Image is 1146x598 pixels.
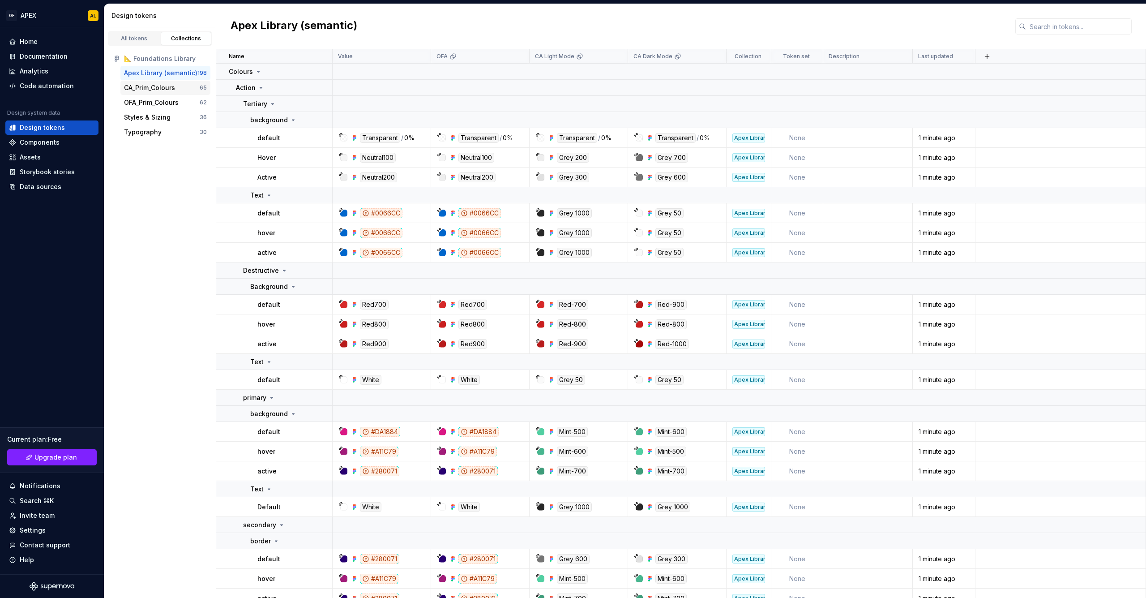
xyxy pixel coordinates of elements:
[913,173,975,182] div: 1 minute ago
[557,447,588,456] div: Mint-600
[20,138,60,147] div: Components
[360,554,399,564] div: #280071
[20,482,60,490] div: Notifications
[360,466,399,476] div: #280071
[633,53,672,60] p: CA Dark Mode
[124,98,179,107] div: OFA_Prim_Colours
[120,81,210,95] button: CA_Prim_Colours65
[257,173,277,182] p: Active
[243,393,266,402] p: primary
[783,53,810,60] p: Token set
[360,447,398,456] div: #A11C79
[732,248,765,257] div: Apex Library (semantic)
[771,243,823,262] td: None
[458,319,487,329] div: Red800
[732,153,765,162] div: Apex Library (semantic)
[360,319,389,329] div: Red800
[257,503,281,512] p: Default
[360,339,389,349] div: Red900
[913,503,975,512] div: 1 minute ago
[458,133,499,143] div: Transparent
[34,453,77,462] span: Upgrade plan
[243,266,279,275] p: Destructive
[5,64,98,78] a: Analytics
[20,526,46,535] div: Settings
[458,447,497,456] div: #A11C79
[913,209,975,218] div: 1 minute ago
[732,173,765,182] div: Apex Library (semantic)
[257,153,276,162] p: Hover
[20,555,34,564] div: Help
[557,574,588,584] div: Mint-500
[112,35,157,42] div: All tokens
[250,485,264,494] p: Text
[257,427,280,436] p: default
[732,320,765,329] div: Apex Library (semantic)
[655,375,684,385] div: Grey 50
[20,37,38,46] div: Home
[5,553,98,567] button: Help
[257,133,280,142] p: default
[918,53,953,60] p: Last updated
[257,555,280,564] p: default
[913,248,975,257] div: 1 minute ago
[732,555,765,564] div: Apex Library (semantic)
[360,248,402,258] div: #0066CC
[229,67,253,76] p: Colours
[20,541,70,550] div: Contact support
[732,300,765,309] div: Apex Library (semantic)
[771,549,823,569] td: None
[771,314,823,334] td: None
[655,427,687,437] div: Mint-600
[771,203,823,223] td: None
[557,228,592,238] div: Grey 1000
[771,168,823,187] td: None
[257,467,277,476] p: active
[111,11,212,20] div: Design tokens
[360,502,381,512] div: White
[360,172,397,182] div: Neutral200
[120,66,210,80] button: Apex Library (semantic)198
[231,18,357,34] h2: Apex Library (semantic)
[360,574,398,584] div: #A11C79
[20,123,65,132] div: Design tokens
[243,99,267,108] p: Tertiary
[20,52,68,61] div: Documentation
[557,319,588,329] div: Red-800
[2,6,102,25] button: OFAPEXAL
[829,53,859,60] p: Description
[732,133,765,142] div: Apex Library (semantic)
[771,497,823,517] td: None
[913,375,975,384] div: 1 minute ago
[5,79,98,93] a: Code automation
[458,574,497,584] div: #A11C79
[655,339,689,349] div: Red-1000
[7,435,97,444] div: Current plan : Free
[655,133,696,143] div: Transparent
[236,83,256,92] p: Action
[500,133,502,143] div: /
[250,116,288,125] p: background
[557,208,592,218] div: Grey 1000
[557,300,588,310] div: Red-700
[7,449,97,465] a: Upgrade plan
[735,53,761,60] p: Collection
[557,172,589,182] div: Grey 300
[200,99,207,106] div: 62
[458,339,487,349] div: Red900
[124,128,162,137] div: Typography
[732,503,765,512] div: Apex Library (semantic)
[120,95,210,110] button: OFA_Prim_Colours62
[771,422,823,442] td: None
[655,554,688,564] div: Grey 300
[458,554,498,564] div: #280071
[655,502,690,512] div: Grey 1000
[200,114,207,121] div: 36
[557,427,588,437] div: Mint-500
[655,228,684,238] div: Grey 50
[700,133,710,143] div: 0%
[913,133,975,142] div: 1 minute ago
[5,479,98,493] button: Notifications
[257,447,275,456] p: hover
